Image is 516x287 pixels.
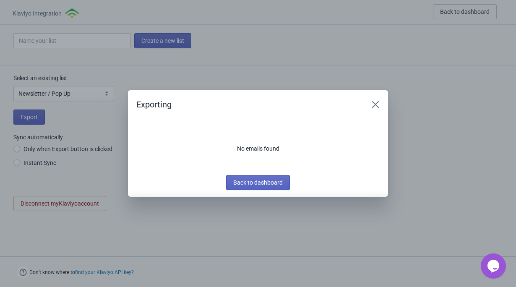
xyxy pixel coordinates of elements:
[226,175,290,190] button: Back to dashboard
[136,99,360,110] h2: Exporting
[233,179,283,186] span: Back to dashboard
[481,253,508,279] iframe: chat widget
[368,97,383,112] button: Close
[237,145,279,152] span: No emails found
